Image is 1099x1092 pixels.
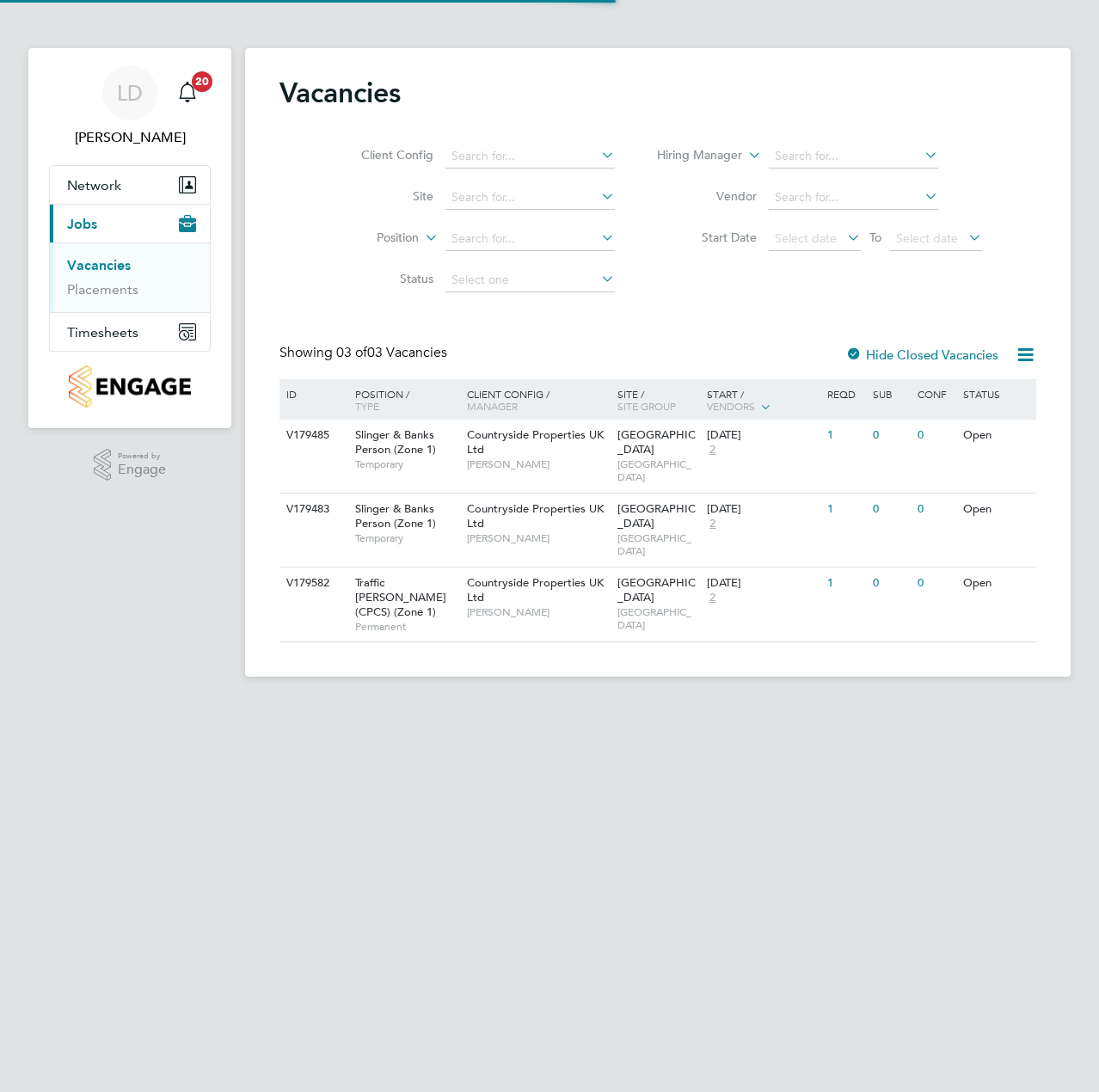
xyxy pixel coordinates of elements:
[467,575,604,604] span: Countryside Properties UK Ltd
[769,144,938,169] input: Search for...
[617,399,676,413] span: Site Group
[192,71,212,92] span: 20
[617,605,699,632] span: [GEOGRAPHIC_DATA]
[707,591,718,605] span: 2
[467,501,604,531] span: Countryside Properties UK Ltd
[445,227,615,251] input: Search for...
[69,365,190,408] img: countryside-properties-logo-retina.png
[282,379,342,408] div: ID
[823,420,868,451] div: 1
[823,567,868,599] div: 1
[913,567,958,599] div: 0
[117,82,143,104] span: LD
[50,205,210,242] button: Jobs
[775,230,837,246] span: Select date
[445,144,615,169] input: Search for...
[282,420,342,451] div: V179485
[869,379,913,408] div: Sub
[617,531,699,558] span: [GEOGRAPHIC_DATA]
[845,347,998,363] label: Hide Closed Vacancies
[959,494,1034,525] div: Open
[707,517,718,531] span: 2
[869,420,913,451] div: 0
[355,501,436,531] span: Slinger & Banks Person (Zone 1)
[617,427,696,457] span: [GEOGRAPHIC_DATA]
[355,531,458,545] span: Temporary
[643,147,742,164] label: Hiring Manager
[118,449,166,463] span: Powered by
[279,344,451,362] div: Showing
[67,324,138,340] span: Timesheets
[913,420,958,451] div: 0
[959,567,1034,599] div: Open
[50,166,210,204] button: Network
[896,230,958,246] span: Select date
[67,257,131,273] a: Vacancies
[355,399,379,413] span: Type
[467,531,609,545] span: [PERSON_NAME]
[864,226,887,248] span: To
[617,457,699,484] span: [GEOGRAPHIC_DATA]
[355,457,458,471] span: Temporary
[50,242,210,312] div: Jobs
[355,575,446,619] span: Traffic [PERSON_NAME] (CPCS) (Zone 1)
[613,379,703,420] div: Site /
[279,76,401,110] h2: Vacancies
[617,575,696,604] span: [GEOGRAPHIC_DATA]
[445,186,615,210] input: Search for...
[336,344,447,361] span: 03 Vacancies
[658,230,757,245] label: Start Date
[445,268,615,292] input: Select one
[49,65,211,148] a: LD[PERSON_NAME]
[335,188,433,204] label: Site
[94,449,167,482] a: Powered byEngage
[707,428,819,443] div: [DATE]
[49,127,211,148] span: Liam D'unienville
[959,420,1034,451] div: Open
[959,379,1034,408] div: Status
[707,502,819,517] div: [DATE]
[28,48,231,428] nav: Main navigation
[823,494,868,525] div: 1
[282,567,342,599] div: V179582
[703,379,823,422] div: Start /
[913,494,958,525] div: 0
[336,344,367,361] span: 03 of
[467,457,609,471] span: [PERSON_NAME]
[170,65,205,120] a: 20
[67,216,97,232] span: Jobs
[49,365,211,408] a: Go to home page
[50,313,210,351] button: Timesheets
[658,188,757,204] label: Vendor
[769,186,938,210] input: Search for...
[467,605,609,619] span: [PERSON_NAME]
[823,379,868,408] div: Reqd
[869,494,913,525] div: 0
[320,230,419,247] label: Position
[707,443,718,457] span: 2
[913,379,958,408] div: Conf
[335,147,433,163] label: Client Config
[467,399,518,413] span: Manager
[463,379,613,420] div: Client Config /
[67,177,121,193] span: Network
[617,501,696,531] span: [GEOGRAPHIC_DATA]
[869,567,913,599] div: 0
[342,379,463,420] div: Position /
[467,427,604,457] span: Countryside Properties UK Ltd
[707,399,755,413] span: Vendors
[335,271,433,286] label: Status
[355,620,458,634] span: Permanent
[118,463,166,477] span: Engage
[67,281,138,298] a: Placements
[282,494,342,525] div: V179483
[355,427,436,457] span: Slinger & Banks Person (Zone 1)
[707,576,819,591] div: [DATE]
